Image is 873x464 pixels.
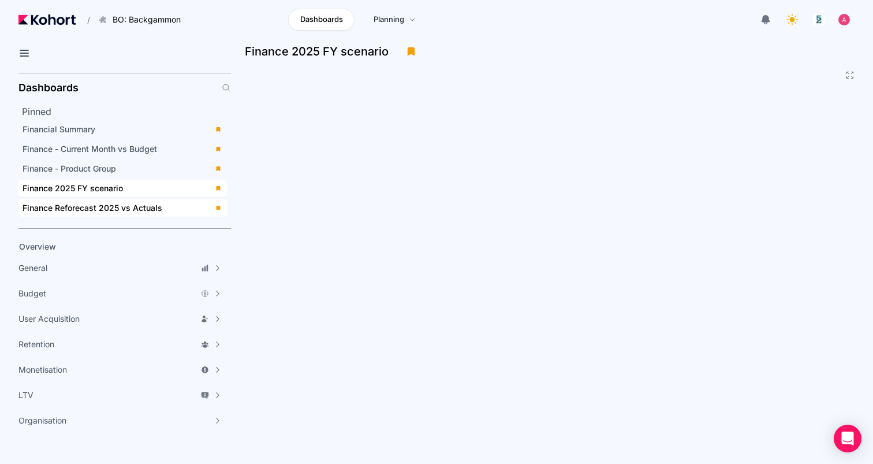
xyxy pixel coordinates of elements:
span: Finance - Current Month vs Budget [23,144,157,154]
h2: Dashboards [18,83,79,93]
span: User Acquisition [18,313,80,325]
span: Overview [19,242,56,251]
span: LTV [18,389,33,401]
a: Finance - Product Group [18,160,227,177]
span: Dashboards [300,14,343,25]
img: logo_logo_images_1_20240607072359498299_20240828135028712857.jpeg [813,14,824,25]
h2: Pinned [22,105,231,118]
a: Financial Summary [18,121,227,138]
img: Kohort logo [18,14,76,25]
span: Organisation [18,415,66,426]
button: BO: Backgammon [92,10,193,29]
span: Financial Summary [23,124,95,134]
a: Planning [361,9,428,31]
span: / [78,14,90,26]
a: Finance Reforecast 2025 vs Actuals [18,199,227,217]
span: Finance Reforecast 2025 vs Actuals [23,203,162,213]
span: Monetisation [18,364,67,376]
a: Overview [15,238,211,255]
span: Finance 2025 FY scenario [23,183,123,193]
span: Retention [18,339,54,350]
span: General [18,262,47,274]
a: Finance 2025 FY scenario [18,180,227,197]
button: Fullscreen [845,70,855,80]
a: Dashboards [288,9,355,31]
span: Budget [18,288,46,299]
span: Finance - Product Group [23,164,116,173]
h3: Finance 2025 FY scenario [245,46,396,57]
span: Planning [374,14,404,25]
span: BO: Backgammon [113,14,181,25]
a: Finance - Current Month vs Budget [18,140,227,158]
div: Open Intercom Messenger [834,425,861,452]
